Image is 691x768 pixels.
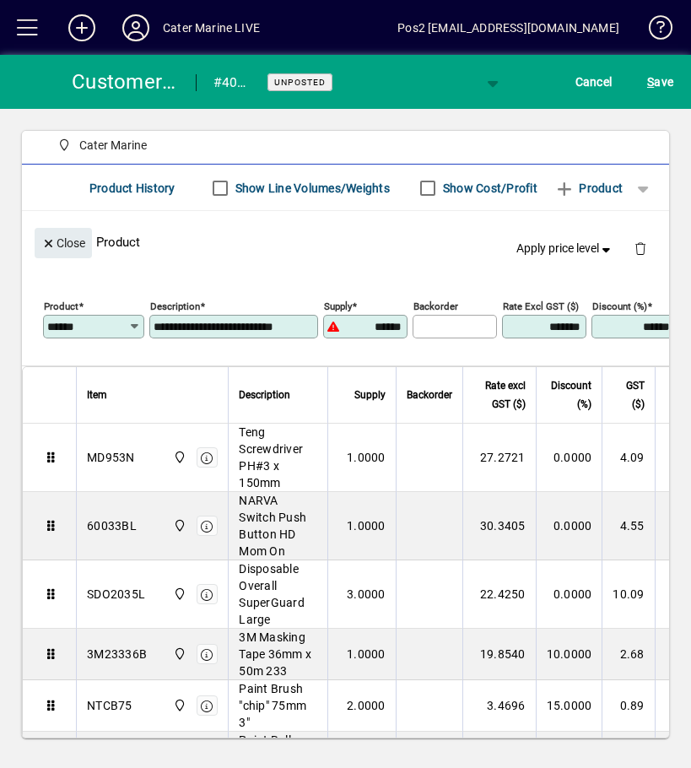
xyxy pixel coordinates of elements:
[503,300,579,312] mat-label: Rate excl GST ($)
[87,386,107,404] span: Item
[347,449,386,466] span: 1.0000
[213,69,246,96] div: #402570
[239,424,317,491] span: Teng Screwdriver PH#3 x 150mm
[473,646,526,663] div: 19.8540
[51,135,154,156] span: Cater Marine
[83,173,182,203] button: Product History
[169,585,188,603] span: Cater Marine
[602,560,654,629] td: 10.09
[35,228,92,258] button: Close
[109,13,163,43] button: Profile
[647,75,654,89] span: S
[239,386,290,404] span: Description
[55,13,109,43] button: Add
[620,241,661,256] app-page-header-button: Delete
[536,560,602,629] td: 0.0000
[547,376,592,414] span: Discount (%)
[602,492,654,560] td: 4.55
[89,175,175,202] span: Product History
[87,697,132,714] div: NTCB75
[274,77,326,88] span: Unposted
[169,517,188,535] span: Cater Marine
[473,586,526,603] div: 22.4250
[347,646,386,663] span: 1.0000
[150,300,200,312] mat-label: Description
[571,67,617,97] button: Cancel
[536,629,602,680] td: 10.0000
[30,235,96,250] app-page-header-button: Close
[163,14,260,41] div: Cater Marine LIVE
[473,376,526,414] span: Rate excl GST ($)
[239,492,317,560] span: NARVA Switch Push Button HD Mom On
[347,586,386,603] span: 3.0000
[473,449,526,466] div: 27.2721
[239,680,317,731] span: Paint Brush "chip" 75mm 3"
[169,448,188,467] span: Cater Marine
[87,646,147,663] div: 3M23336B
[516,240,614,257] span: Apply price level
[87,449,135,466] div: MD953N
[602,424,654,492] td: 4.09
[602,629,654,680] td: 2.68
[413,300,458,312] mat-label: Backorder
[87,586,145,603] div: SDO2035L
[636,3,670,58] a: Knowledge Base
[72,68,179,95] div: Customer Invoice
[440,180,537,197] label: Show Cost/Profit
[232,180,390,197] label: Show Line Volumes/Weights
[22,211,669,273] div: Product
[620,228,661,268] button: Delete
[510,234,621,264] button: Apply price level
[602,680,654,732] td: 0.89
[79,137,147,154] span: Cater Marine
[407,386,452,404] span: Backorder
[536,680,602,732] td: 15.0000
[347,517,386,534] span: 1.0000
[239,629,317,679] span: 3M Masking Tape 36mm x 50m 233
[613,376,644,414] span: GST ($)
[575,68,613,95] span: Cancel
[87,517,137,534] div: 60033BL
[647,68,673,95] span: ave
[554,175,623,202] span: Product
[44,300,78,312] mat-label: Product
[324,300,352,312] mat-label: Supply
[643,67,678,97] button: Save
[169,696,188,715] span: Cater Marine
[592,300,647,312] mat-label: Discount (%)
[473,697,526,714] div: 3.4696
[347,697,386,714] span: 2.0000
[41,230,85,257] span: Close
[169,645,188,663] span: Cater Marine
[473,517,526,534] div: 30.3405
[354,386,386,404] span: Supply
[536,492,602,560] td: 0.0000
[397,14,619,41] div: Pos2 [EMAIL_ADDRESS][DOMAIN_NAME]
[239,560,317,628] span: Disposable Overall SuperGuard Large
[546,173,631,203] button: Product
[536,424,602,492] td: 0.0000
